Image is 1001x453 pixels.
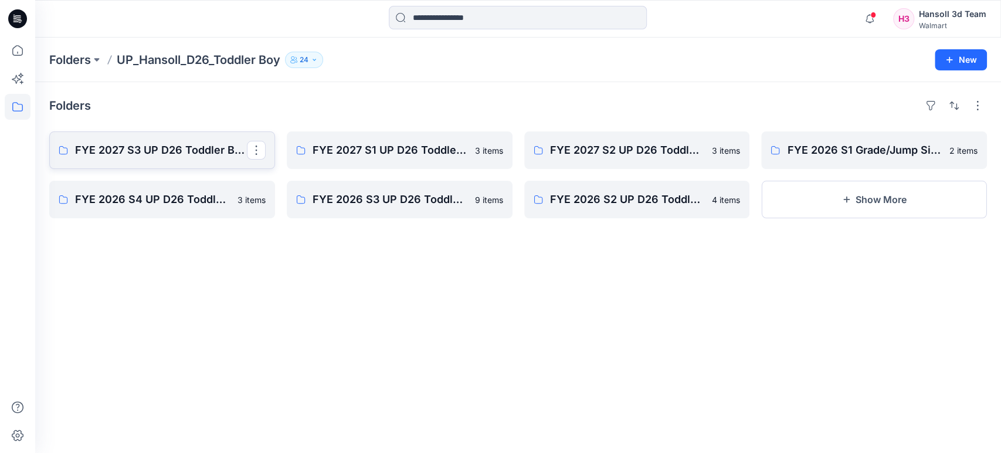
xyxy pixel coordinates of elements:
p: FYE 2027 S1 UP D26 Toddler Boy [PERSON_NAME] [313,142,468,158]
p: 3 items [712,144,740,157]
p: FYE 2026 S4 UP D26 Toddler Boy - Hansoll [75,191,230,208]
button: 24 [285,52,323,68]
p: 24 [300,53,308,66]
a: FYE 2026 S2 UP D26 Toddler Boy - Hansoll4 items [524,181,750,218]
a: Folders [49,52,91,68]
h4: Folders [49,99,91,113]
p: 3 items [237,194,266,206]
a: FYE 2026 S4 UP D26 Toddler Boy - Hansoll3 items [49,181,275,218]
p: 9 items [475,194,503,206]
div: Walmart [919,21,986,30]
a: FYE 2026 S1 Grade/Jump Size Review2 items [761,131,987,169]
div: Hansoll 3d Team [919,7,986,21]
p: FYE 2026 S3 UP D26 Toddler Boy - Hansoll [313,191,468,208]
a: FYE 2027 S3 UP D26 Toddler Boy Hansoll [49,131,275,169]
a: FYE 2027 S1 UP D26 Toddler Boy [PERSON_NAME]3 items [287,131,513,169]
p: FYE 2026 S2 UP D26 Toddler Boy - Hansoll [550,191,705,208]
div: H3 [893,8,914,29]
button: Show More [761,181,987,218]
p: FYE 2027 S3 UP D26 Toddler Boy Hansoll [75,142,247,158]
p: 2 items [949,144,978,157]
p: FYE 2027 S2 UP D26 Toddler Boy [PERSON_NAME] [550,142,705,158]
button: New [935,49,987,70]
p: FYE 2026 S1 Grade/Jump Size Review [787,142,942,158]
a: FYE 2026 S3 UP D26 Toddler Boy - Hansoll9 items [287,181,513,218]
p: 4 items [712,194,740,206]
a: FYE 2027 S2 UP D26 Toddler Boy [PERSON_NAME]3 items [524,131,750,169]
p: 3 items [475,144,503,157]
p: UP_Hansoll_D26_Toddler Boy [117,52,280,68]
